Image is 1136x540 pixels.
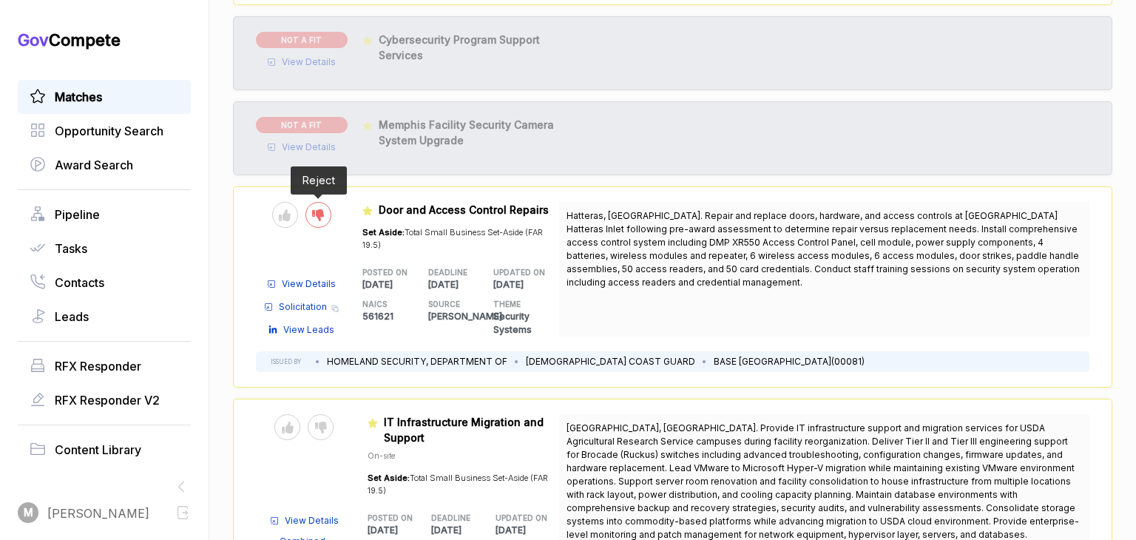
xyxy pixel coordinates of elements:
[30,240,179,257] a: Tasks
[30,122,179,140] a: Opportunity Search
[256,32,348,48] span: NOT A FIT
[282,277,336,291] span: View Details
[24,505,33,521] span: M
[428,299,470,310] h5: SOURCE
[493,267,535,278] h5: UPDATED ON
[327,355,507,368] li: HOMELAND SECURITY, DEPARTMENT OF
[279,300,327,314] span: Solicitation
[428,278,494,291] p: [DATE]
[431,524,496,537] p: [DATE]
[47,504,149,522] span: [PERSON_NAME]
[30,357,179,375] a: RFX Responder
[379,203,549,216] span: Door and Access Control Repairs
[714,355,865,368] li: BASE [GEOGRAPHIC_DATA](00081)
[55,308,89,325] span: Leads
[30,308,179,325] a: Leads
[567,422,1079,540] span: [GEOGRAPHIC_DATA], [GEOGRAPHIC_DATA]. Provide IT infrastructure support and migration services fo...
[55,391,160,409] span: RFX Responder V2
[55,206,100,223] span: Pipeline
[55,475,139,493] span: Idea Generator
[55,357,141,375] span: RFX Responder
[493,278,559,291] p: [DATE]
[384,416,544,444] span: IT Infrastructure Migration and Support
[282,55,336,69] span: View Details
[368,473,410,483] span: Set Aside:
[283,323,334,337] span: View Leads
[362,299,405,310] h5: NAICS
[496,513,536,524] h5: UPDATED ON
[30,206,179,223] a: Pipeline
[30,391,179,409] a: RFX Responder V2
[428,310,494,323] p: [PERSON_NAME]
[567,210,1080,288] span: Hatteras, [GEOGRAPHIC_DATA]. Repair and replace doors, hardware, and access controls at [GEOGRAPH...
[256,117,348,133] span: NOT A FIT
[362,227,405,237] span: Set Aside:
[264,300,327,314] a: Solicitation
[55,88,102,106] span: Matches
[526,355,695,368] li: [DEMOGRAPHIC_DATA] COAST GUARD
[271,357,301,366] h5: ISSUED BY
[379,33,540,61] span: Cybersecurity Program Support Services
[493,299,535,310] h5: THEME
[18,30,191,50] h1: Compete
[18,30,49,50] span: Gov
[55,274,104,291] span: Contacts
[368,513,408,524] h5: POSTED ON
[496,524,560,537] p: [DATE]
[368,524,432,537] p: [DATE]
[30,88,179,106] a: Matches
[30,274,179,291] a: Contacts
[30,156,179,174] a: Award Search
[362,267,405,278] h5: POSTED ON
[285,514,339,527] span: View Details
[282,141,336,154] span: View Details
[55,122,163,140] span: Opportunity Search
[55,240,87,257] span: Tasks
[368,473,548,496] span: Total Small Business Set-Aside (FAR 19.5)
[368,451,395,460] span: On-site
[30,475,179,493] a: Idea GeneratorBeta
[493,310,559,337] p: Security Systems
[362,278,428,291] p: [DATE]
[379,118,554,146] span: Memphis Facility Security Camera System Upgrade
[362,227,543,250] span: Total Small Business Set-Aside (FAR 19.5)
[362,310,428,323] p: 561621
[431,513,472,524] h5: DEADLINE
[30,441,179,459] a: Content Library
[55,441,141,459] span: Content Library
[428,267,470,278] h5: DEADLINE
[55,156,133,174] span: Award Search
